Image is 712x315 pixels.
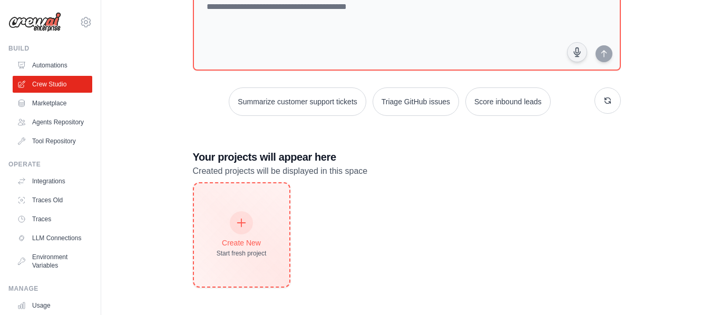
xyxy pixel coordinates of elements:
h3: Your projects will appear here [193,150,621,164]
a: Automations [13,57,92,74]
a: Usage [13,297,92,314]
div: Operate [8,160,92,169]
a: Environment Variables [13,249,92,274]
div: Start fresh project [217,249,267,258]
a: Traces Old [13,192,92,209]
button: Click to speak your automation idea [567,42,587,62]
p: Created projects will be displayed in this space [193,164,621,178]
a: Tool Repository [13,133,92,150]
button: Summarize customer support tickets [229,87,366,116]
iframe: Chat Widget [659,264,712,315]
a: Crew Studio [13,76,92,93]
a: Traces [13,211,92,228]
a: Marketplace [13,95,92,112]
button: Score inbound leads [465,87,551,116]
a: Integrations [13,173,92,190]
button: Get new suggestions [594,87,621,114]
img: Logo [8,12,61,32]
div: Manage [8,284,92,293]
div: Create New [217,238,267,248]
a: Agents Repository [13,114,92,131]
div: Build [8,44,92,53]
button: Triage GitHub issues [373,87,459,116]
a: LLM Connections [13,230,92,247]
